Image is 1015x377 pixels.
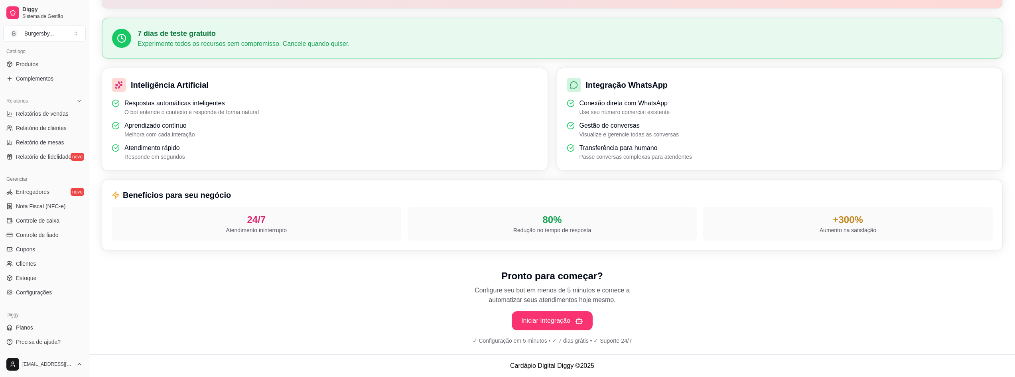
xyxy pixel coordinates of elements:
[138,28,992,39] h3: 7 dias de teste gratuito
[16,124,67,132] span: Relatório de clientes
[579,121,679,130] p: Gestão de conversas
[124,108,259,116] p: O bot entende o contexto e responde de forma natural
[3,72,86,85] a: Complementos
[3,200,86,213] a: Nota Fiscal (NFC-e)
[414,213,691,226] div: 80%
[118,226,395,234] p: Atendimento ininterrupto
[3,136,86,149] a: Relatório de mesas
[3,321,86,334] a: Planos
[16,288,52,296] span: Configurações
[124,121,195,130] p: Aprendizado contínuo
[16,60,38,68] span: Produtos
[3,186,86,198] a: Entregadoresnovo
[16,324,33,332] span: Planos
[3,45,86,58] div: Catálogo
[579,108,670,116] p: Use seu número comercial existente
[3,229,86,241] a: Controle de fiado
[102,270,1002,282] h2: Pronto para começar?
[24,30,54,38] div: Burgersby ...
[112,189,993,201] h3: Benefícios para seu negócio
[124,130,195,138] p: Melhora com cada interação
[102,337,1002,345] p: ✓ Configuração em 5 minutos • ✓ 7 dias grátis • ✓ Suporte 24/7
[16,138,64,146] span: Relatório de mesas
[16,338,61,346] span: Precisa de ajuda?
[3,308,86,321] div: Diggy
[3,58,86,71] a: Produtos
[3,355,86,374] button: [EMAIL_ADDRESS][DOMAIN_NAME]
[22,6,83,13] span: Diggy
[16,153,71,161] span: Relatório de fidelidade
[16,188,49,196] span: Entregadores
[579,130,679,138] p: Visualize e gerencie todas as conversas
[16,274,36,282] span: Estoque
[710,213,986,226] div: +300%
[16,217,59,225] span: Controle de caixa
[3,150,86,163] a: Relatório de fidelidadenovo
[3,272,86,284] a: Estoque
[6,98,28,104] span: Relatórios
[3,26,86,41] button: Select a team
[3,286,86,299] a: Configurações
[3,3,86,22] a: DiggySistema de Gestão
[124,153,185,161] p: Responde em segundos
[16,75,53,83] span: Complementos
[22,361,73,367] span: [EMAIL_ADDRESS][DOMAIN_NAME]
[463,286,642,305] p: Configure seu bot em menos de 5 minutos e comece a automatizar seus atendimentos hoje mesmo.
[3,336,86,348] a: Precisa de ajuda?
[579,153,692,161] p: Passe conversas complexas para atendentes
[118,213,395,226] div: 24/7
[16,245,35,253] span: Cupons
[124,99,259,108] p: Respostas automáticas inteligentes
[3,243,86,256] a: Cupons
[512,311,593,330] button: Iniciar Integração
[10,30,18,38] span: B
[138,39,992,49] p: Experimente todos os recursos sem compromisso. Cancele quando quiser.
[3,173,86,186] div: Gerenciar
[124,143,185,153] p: Atendimento rápido
[16,260,36,268] span: Clientes
[3,257,86,270] a: Clientes
[3,122,86,134] a: Relatório de clientes
[3,107,86,120] a: Relatórios de vendas
[3,214,86,227] a: Controle de caixa
[22,13,83,20] span: Sistema de Gestão
[710,226,986,234] p: Aumento na satisfação
[579,143,692,153] p: Transferência para humano
[16,202,65,210] span: Nota Fiscal (NFC-e)
[579,99,670,108] p: Conexão direta com WhatsApp
[16,231,59,239] span: Controle de fiado
[16,110,69,118] span: Relatórios de vendas
[586,79,668,91] h3: Integração WhatsApp
[414,226,691,234] p: Redução no tempo de resposta
[131,79,209,91] h3: Inteligência Artificial
[89,354,1015,377] footer: Cardápio Digital Diggy © 2025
